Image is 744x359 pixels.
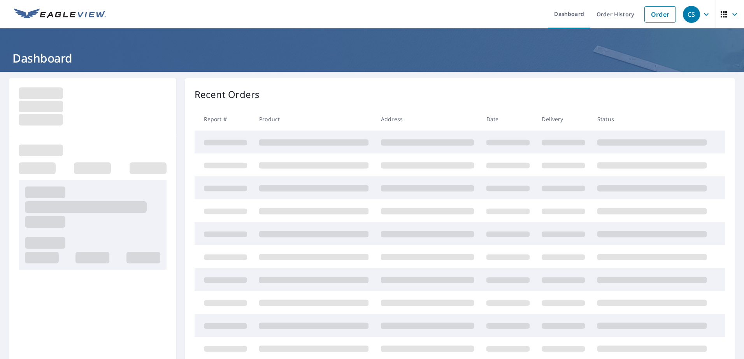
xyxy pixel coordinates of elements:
p: Recent Orders [195,87,260,101]
div: CS [683,6,700,23]
th: Address [375,108,480,131]
th: Date [480,108,536,131]
th: Product [253,108,375,131]
th: Report # [195,108,253,131]
a: Order [644,6,676,23]
img: EV Logo [14,9,106,20]
h1: Dashboard [9,50,735,66]
th: Delivery [535,108,591,131]
th: Status [591,108,713,131]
